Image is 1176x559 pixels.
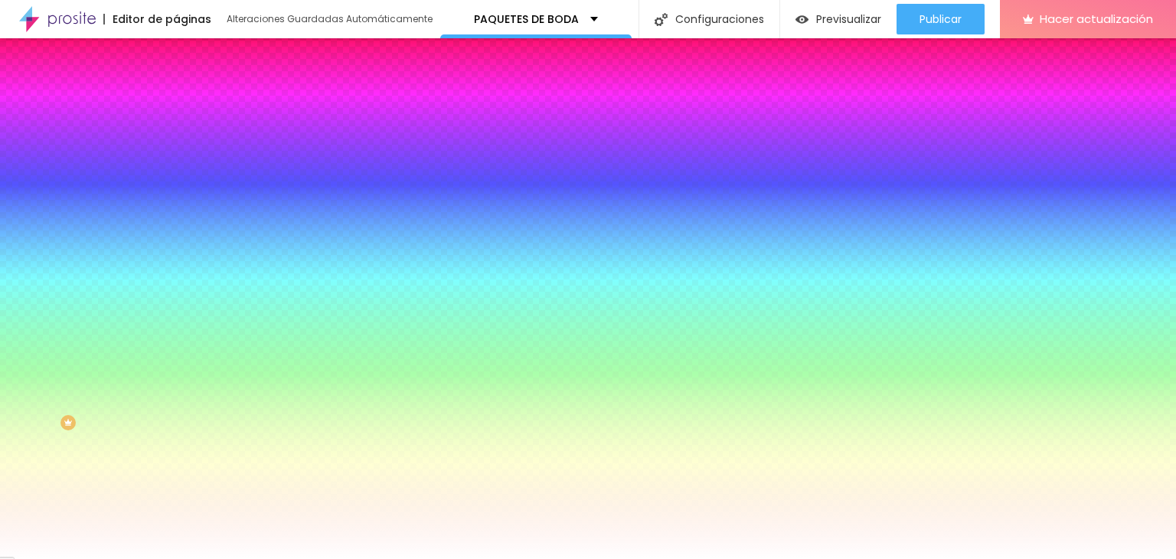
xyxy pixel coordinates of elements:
font: Editor de páginas [113,11,211,27]
font: Previsualizar [816,11,881,27]
font: Hacer actualización [1040,11,1153,27]
button: Publicar [897,4,985,34]
font: Publicar [920,11,962,27]
font: Alteraciones Guardadas Automáticamente [227,12,433,25]
img: Icono [655,13,668,26]
font: PAQUETES DE BODA [474,11,579,27]
button: Previsualizar [780,4,897,34]
img: view-1.svg [795,13,808,26]
font: Configuraciones [675,11,764,27]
